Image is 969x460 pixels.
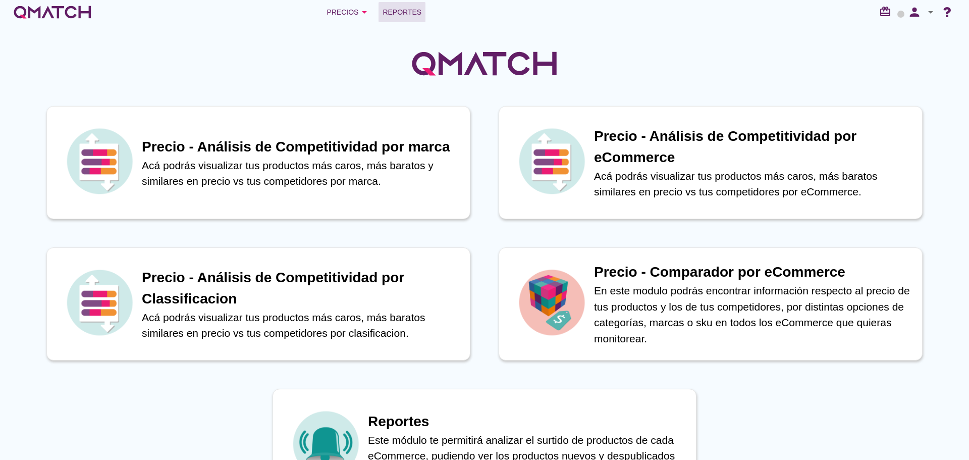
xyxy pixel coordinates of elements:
[594,262,912,283] h1: Precio - Comparador por eCommerce
[594,126,912,168] h1: Precio - Análisis de Competitividad por eCommerce
[594,168,912,200] p: Acá podrás visualizar tus productos más caros, más baratos similares en precio vs tus competidore...
[925,6,937,18] i: arrow_drop_down
[516,126,587,196] img: icon
[327,6,370,18] div: Precios
[64,267,135,338] img: icon
[142,158,460,189] p: Acá podrás visualizar tus productos más caros, más baratos y similares en precio vs tus competido...
[379,2,425,22] a: Reportes
[32,247,484,361] a: iconPrecio - Análisis de Competitividad por ClassificacionAcá podrás visualizar tus productos más...
[409,38,560,89] img: QMatchLogo
[142,310,460,341] p: Acá podrás visualizar tus productos más caros, más baratos similares en precio vs tus competidore...
[32,106,484,219] a: iconPrecio - Análisis de Competitividad por marcaAcá podrás visualizar tus productos más caros, m...
[358,6,370,18] i: arrow_drop_down
[383,6,421,18] span: Reportes
[484,106,937,219] a: iconPrecio - Análisis de Competitividad por eCommerceAcá podrás visualizar tus productos más caro...
[484,247,937,361] a: iconPrecio - Comparador por eCommerceEn este modulo podrás encontrar información respecto al prec...
[594,283,912,346] p: En este modulo podrás encontrar información respecto al precio de tus productos y los de tus comp...
[318,2,379,22] button: Precios
[142,267,460,310] h1: Precio - Análisis de Competitividad por Classificacion
[516,267,587,338] img: icon
[64,126,135,196] img: icon
[879,6,895,18] i: redeem
[142,136,460,158] h1: Precio - Análisis de Competitividad por marca
[12,2,93,22] a: white-qmatch-logo
[368,411,686,432] h1: Reportes
[904,5,925,19] i: person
